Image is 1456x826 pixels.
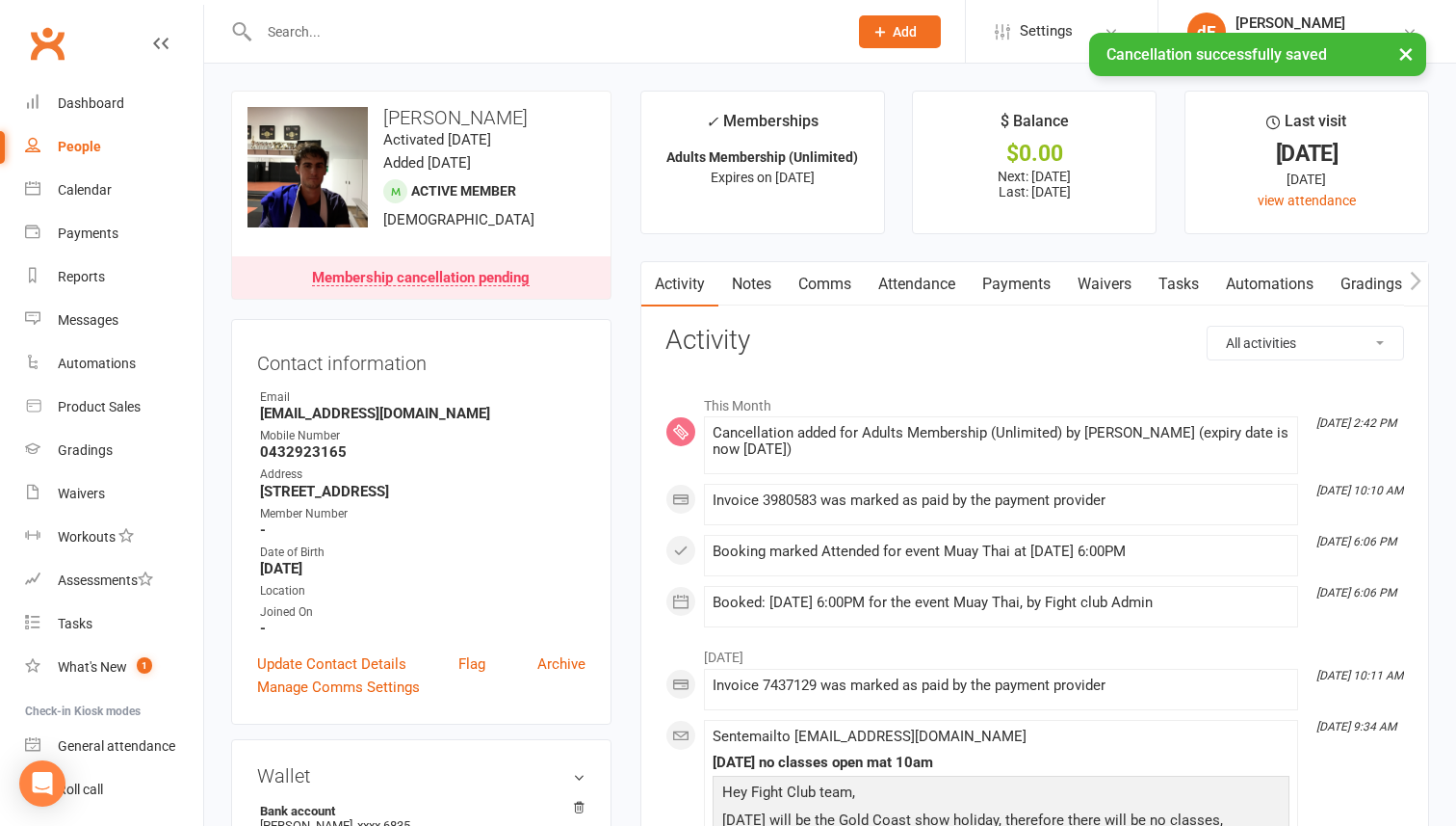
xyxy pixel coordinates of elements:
div: Cancellation successfully saved [1089,33,1426,76]
div: General attendance [58,738,175,754]
a: General attendance kiosk mode [25,725,203,768]
div: $0.00 [930,144,1138,164]
div: Calendar [58,182,112,198]
i: [DATE] 10:11 AM [1316,669,1403,682]
div: Date of Birth [260,544,585,562]
span: Add [893,24,917,40]
h3: Activity [665,326,1404,356]
div: Fight Club [PERSON_NAME] [1235,32,1402,49]
div: Email [260,388,585,407]
a: Tasks [25,602,203,646]
div: Mobile Number [260,427,585,445]
span: Expires on [DATE] [711,170,815,185]
h3: Contact information [257,345,585,374]
a: Automations [1212,262,1327,306]
div: dE [1187,13,1226,51]
a: Product Sales [25,386,203,429]
i: [DATE] 9:34 AM [1316,720,1396,733]
span: [DEMOGRAPHIC_DATA] [383,211,534,228]
a: Waivers [1064,262,1145,306]
div: Memberships [706,109,819,145]
a: Activity [641,262,718,306]
a: Clubworx [23,19,71,67]
div: Product Sales [58,399,141,414]
input: Search... [253,18,834,45]
div: Payments [58,226,118,241]
a: Assessments [25,559,203,602]
div: Joined On [260,603,585,622]
a: Gradings [25,429,203,472]
div: [DATE] [1203,144,1411,164]
a: Manage Comms Settings [257,676,420,699]
div: People [58,139,101,154]
a: Workouts [25,516,203,559]
button: Add [859,15,941,48]
strong: [EMAIL_ADDRESS][DOMAIN_NAME] [260,405,585,422]
h3: Wallet [257,765,585,786]
a: Payments [969,262,1064,306]
time: Activated [DATE] [383,131,491,148]
div: Membership cancellation pending [312,271,530,286]
div: Dashboard [58,95,124,111]
span: Sent email to [EMAIL_ADDRESS][DOMAIN_NAME] [713,728,1027,745]
a: Waivers [25,472,203,516]
a: What's New1 [25,646,203,689]
div: Automations [58,356,136,371]
div: Roll call [58,782,103,797]
i: [DATE] 6:06 PM [1316,535,1396,548]
div: Member Number [260,505,585,523]
li: This Month [665,386,1404,416]
button: × [1389,33,1423,74]
div: Assessments [58,573,153,588]
div: Open Intercom Messenger [19,760,65,807]
strong: Bank account [260,804,576,818]
div: [DATE] [1203,169,1411,190]
i: ✓ [706,113,718,131]
a: Comms [785,262,865,306]
a: Update Contact Details [257,653,406,676]
strong: - [260,521,585,539]
a: Reports [25,255,203,299]
div: Invoice 3980583 was marked as paid by the payment provider [713,493,1289,509]
div: Location [260,582,585,600]
a: Dashboard [25,82,203,125]
span: Settings [1020,10,1073,53]
a: Roll call [25,768,203,812]
div: Cancellation added for Adults Membership (Unlimited) by [PERSON_NAME] (expiry date is now [DATE]) [713,425,1289,458]
div: Waivers [58,486,105,501]
p: Next: [DATE] Last: [DATE] [930,169,1138,200]
div: Address [260,466,585,484]
strong: - [260,620,585,637]
div: Workouts [58,529,116,545]
i: [DATE] 6:06 PM [1316,586,1396,600]
div: Invoice 7437129 was marked as paid by the payment provider [713,678,1289,694]
div: Last visit [1266,109,1346,144]
img: image1727779616.png [247,107,368,227]
div: Reports [58,269,105,284]
a: Payments [25,212,203,255]
a: Calendar [25,169,203,212]
span: Active member [411,183,516,199]
a: Tasks [1145,262,1212,306]
a: Flag [458,653,485,676]
a: Attendance [865,262,969,306]
div: [DATE] no classes open mat 10am [713,755,1289,771]
time: Added [DATE] [383,154,471,172]
li: [DATE] [665,637,1404,668]
a: People [25,125,203,169]
i: [DATE] 2:42 PM [1316,416,1396,430]
div: Booking marked Attended for event Muay Thai at [DATE] 6:00PM [713,544,1289,560]
h3: [PERSON_NAME] [247,107,595,128]
div: Booked: [DATE] 6:00PM for the event Muay Thai, by Fight club Admin [713,595,1289,611]
div: What's New [58,659,127,675]
a: Messages [25,299,203,342]
span: 1 [137,657,152,674]
div: $ Balance [1001,109,1069,144]
a: Notes [718,262,785,306]
a: Archive [537,653,585,676]
div: Messages [58,312,118,328]
strong: 0432923165 [260,443,585,461]
div: Tasks [58,616,92,631]
a: view attendance [1258,193,1356,208]
i: [DATE] 10:10 AM [1316,484,1403,497]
